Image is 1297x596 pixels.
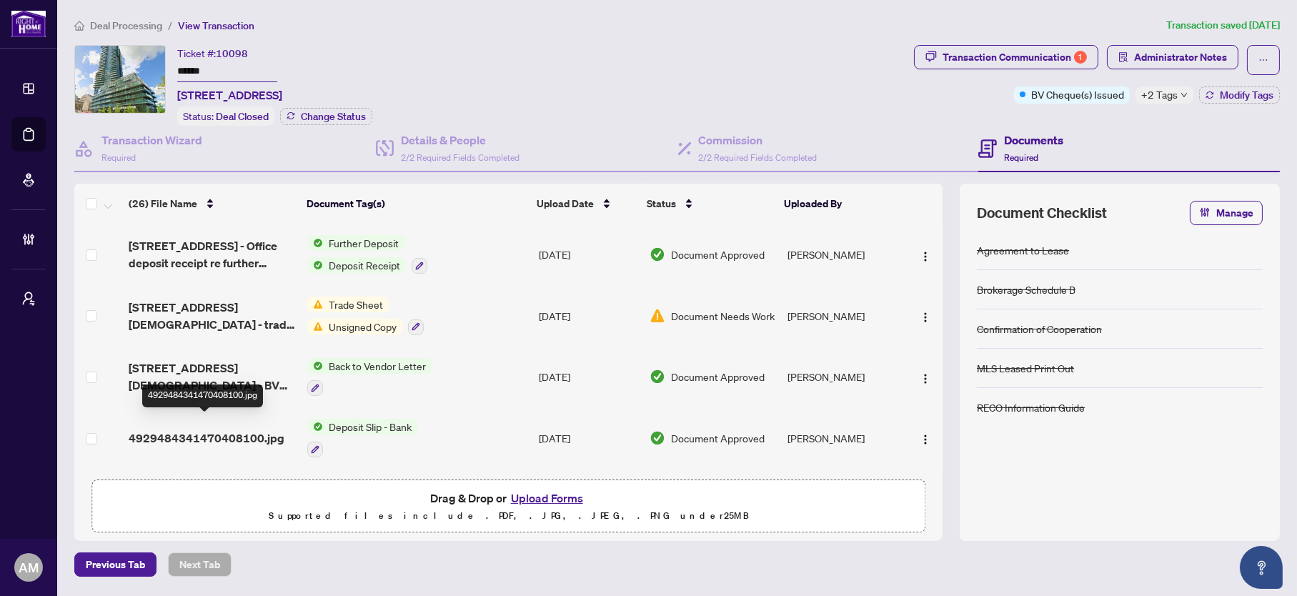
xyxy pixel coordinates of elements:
td: [DATE] [533,347,644,408]
div: RECO Information Guide [977,399,1085,415]
th: Uploaded By [778,184,900,224]
span: 4929484341470408100.jpg [129,429,284,447]
img: Status Icon [307,235,323,251]
td: [PERSON_NAME] [782,224,904,285]
div: 4929484341470408100.jpg [142,384,263,407]
img: Document Status [650,247,665,262]
img: Document Status [650,369,665,384]
button: Previous Tab [74,552,156,577]
td: [PERSON_NAME] [782,285,904,347]
td: [PERSON_NAME] [782,407,904,469]
button: Status IconDeposit Slip - Bank [307,419,417,457]
span: 2/2 Required Fields Completed [401,152,520,163]
span: [STREET_ADDRESS] [177,86,282,104]
span: AM [19,557,39,577]
span: Change Status [301,111,366,121]
div: Agreement to Lease [977,242,1069,258]
span: Previous Tab [86,553,145,576]
div: MLS Leased Print Out [977,360,1074,376]
span: [STREET_ADDRESS] - Office deposit receipt re further deposit.pdf [129,237,296,272]
span: solution [1118,52,1128,62]
img: Logo [920,434,931,445]
button: Status IconBack to Vendor Letter [307,358,432,397]
span: home [74,21,84,31]
span: Deposit Slip - Bank [323,419,417,434]
span: Manage [1216,202,1253,224]
img: Document Status [650,430,665,446]
img: Document Status [650,308,665,324]
td: [PERSON_NAME] [782,347,904,408]
span: (26) File Name [129,196,197,212]
button: Status IconFurther DepositStatus IconDeposit Receipt [307,235,427,274]
div: 1 [1074,51,1087,64]
h4: Commission [699,131,818,149]
div: Status: [177,106,274,126]
img: logo [11,11,46,37]
img: IMG-C12191590_1.jpg [75,46,165,113]
button: Administrator Notes [1107,45,1238,69]
span: Deal Processing [90,19,162,32]
span: Modify Tags [1220,90,1273,100]
span: Back to Vendor Letter [323,358,432,374]
span: BV Cheque(s) Issued [1031,86,1124,102]
span: Required [101,152,136,163]
button: Upload Forms [507,489,587,507]
li: / [168,17,172,34]
button: Transaction Communication1 [914,45,1098,69]
h4: Details & People [401,131,520,149]
img: Logo [920,373,931,384]
button: Status IconTrade SheetStatus IconUnsigned Copy [307,297,424,335]
span: ellipsis [1258,55,1268,65]
div: Confirmation of Cooperation [977,321,1102,337]
th: (26) File Name [123,184,301,224]
button: Logo [914,243,937,266]
span: Drag & Drop or [430,489,587,507]
span: Document Approved [671,430,765,446]
span: Status [647,196,676,212]
span: user-switch [21,292,36,306]
button: Logo [914,427,937,450]
span: Document Needs Work [671,308,775,324]
h4: Documents [1004,131,1063,149]
img: Logo [920,251,931,262]
div: Brokerage Schedule B [977,282,1075,297]
img: Status Icon [307,257,323,273]
td: [DATE] [533,224,644,285]
span: Trade Sheet [323,297,389,312]
span: Upload Date [537,196,594,212]
p: Supported files include .PDF, .JPG, .JPEG, .PNG under 25 MB [101,507,916,525]
th: Status [641,184,778,224]
span: Further Deposit [323,235,404,251]
img: Status Icon [307,297,323,312]
span: +2 Tags [1141,86,1178,103]
span: Administrator Notes [1134,46,1227,69]
button: Modify Tags [1199,86,1280,104]
span: Drag & Drop orUpload FormsSupported files include .PDF, .JPG, .JPEG, .PNG under25MB [92,480,925,533]
span: Document Approved [671,369,765,384]
td: [DATE] [533,285,644,347]
span: Deposit Receipt [323,257,406,273]
div: Transaction Communication [943,46,1087,69]
span: Unsigned Copy [323,319,402,334]
button: Manage [1190,201,1263,225]
span: Required [1004,152,1038,163]
span: down [1181,91,1188,99]
span: [STREET_ADDRESS][DEMOGRAPHIC_DATA] - BV statement.pdf [129,359,296,394]
td: [PERSON_NAME] [782,469,904,530]
button: Open asap [1240,546,1283,589]
span: 2/2 Required Fields Completed [699,152,818,163]
h4: Transaction Wizard [101,131,202,149]
span: Deal Closed [216,110,269,123]
span: 10098 [216,47,248,60]
img: Status Icon [307,419,323,434]
button: Logo [914,365,937,388]
img: Status Icon [307,358,323,374]
div: Ticket #: [177,45,248,61]
span: Document Checklist [977,203,1107,223]
article: Transaction saved [DATE] [1166,17,1280,34]
span: [STREET_ADDRESS][DEMOGRAPHIC_DATA] - trade record sheet revised re further deposit.pdf [129,299,296,333]
th: Document Tag(s) [301,184,531,224]
button: Next Tab [168,552,232,577]
td: [DATE] [533,407,644,469]
img: Status Icon [307,319,323,334]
